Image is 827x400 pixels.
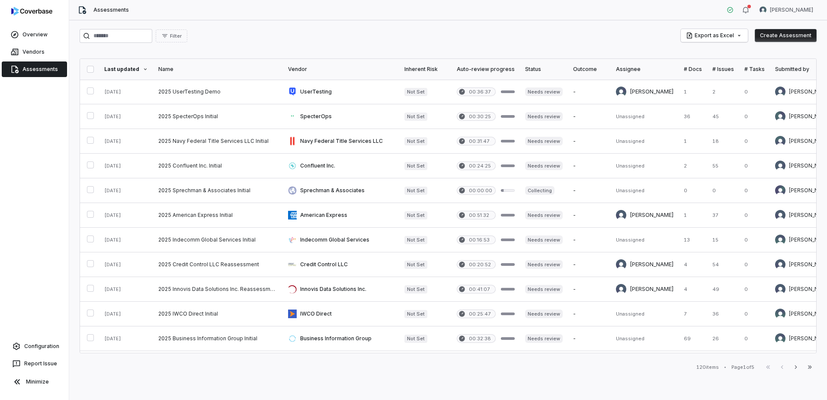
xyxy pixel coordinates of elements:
span: [PERSON_NAME] [770,6,813,13]
img: Bridget Seagraves avatar [775,210,785,220]
img: Bridget Seagraves avatar [616,259,626,270]
img: Curtis Nohl avatar [760,6,766,13]
td: - [568,351,611,376]
div: # Docs [684,66,702,73]
div: Inherent Risk [404,66,446,73]
div: Outcome [573,66,606,73]
a: Configuration [3,339,65,354]
img: Bridget Seagraves avatar [616,284,626,294]
img: Michael Violante avatar [775,87,785,97]
button: Curtis Nohl avatar[PERSON_NAME] [754,3,818,16]
img: Cassandra Burns avatar [775,185,785,196]
td: - [568,154,611,178]
div: Page 1 of 5 [731,364,754,371]
button: Create Assessment [755,29,817,42]
img: George Munyua avatar [775,161,785,171]
button: Minimize [3,373,65,390]
td: - [568,326,611,351]
div: Status [525,66,563,73]
td: - [568,203,611,228]
span: Vendors [22,48,45,55]
td: - [568,277,611,302]
div: Vendor [288,66,394,73]
td: - [568,302,611,326]
td: - [568,228,611,252]
img: Bridget Seagraves avatar [775,284,785,294]
span: Overview [22,31,48,38]
span: Assessments [93,6,129,13]
div: # Tasks [744,66,765,73]
td: - [568,104,611,129]
button: Report Issue [3,356,65,371]
div: • [724,364,726,370]
img: Jonathan Wann avatar [775,136,785,146]
td: - [568,80,611,104]
div: 120 items [696,364,719,371]
td: - [568,178,611,203]
img: Travis Helton avatar [775,111,785,122]
a: Assessments [2,61,67,77]
img: Jonathan Lee avatar [775,309,785,319]
td: - [568,129,611,154]
a: Overview [2,27,67,42]
div: Assignee [616,66,673,73]
span: Configuration [24,343,59,350]
button: Export as Excel [681,29,748,42]
img: Jonathan Lee avatar [775,333,785,344]
div: Name [158,66,278,73]
span: Assessments [22,66,58,73]
img: logo-D7KZi-bG.svg [11,7,52,16]
img: Bridget Seagraves avatar [616,210,626,220]
a: Vendors [2,44,67,60]
img: Jonathan Lee avatar [775,235,785,245]
img: Bridget Seagraves avatar [775,259,785,270]
button: Filter [156,29,187,42]
div: Last updated [104,66,148,73]
span: Minimize [26,378,49,385]
span: Filter [170,33,182,39]
span: Report Issue [24,360,57,367]
td: - [568,252,611,277]
div: # Issues [712,66,734,73]
img: Michael Violante avatar [616,87,626,97]
div: Auto-review progress [457,66,515,73]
